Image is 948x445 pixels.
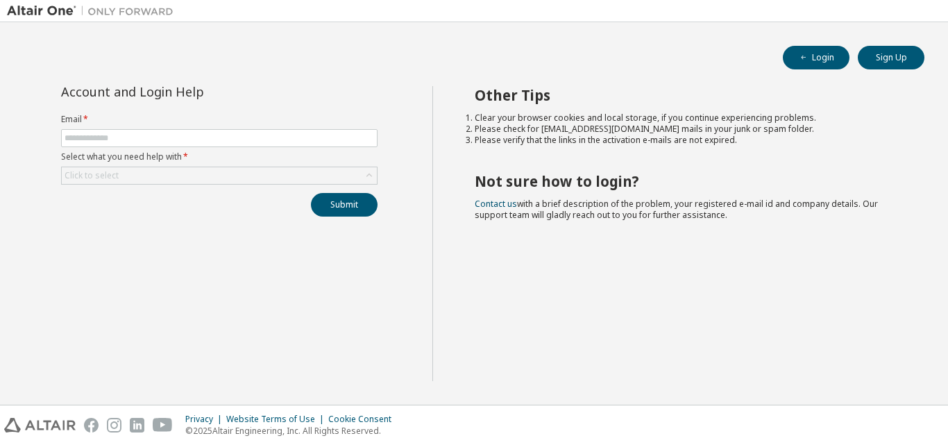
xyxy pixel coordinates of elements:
[475,124,900,135] li: Please check for [EMAIL_ADDRESS][DOMAIN_NAME] mails in your junk or spam folder.
[185,425,400,437] p: © 2025 Altair Engineering, Inc. All Rights Reserved.
[475,198,517,210] a: Contact us
[130,418,144,433] img: linkedin.svg
[185,414,226,425] div: Privacy
[61,114,378,125] label: Email
[858,46,924,69] button: Sign Up
[328,414,400,425] div: Cookie Consent
[475,86,900,104] h2: Other Tips
[475,135,900,146] li: Please verify that the links in the activation e-mails are not expired.
[65,170,119,181] div: Click to select
[153,418,173,433] img: youtube.svg
[475,112,900,124] li: Clear your browser cookies and local storage, if you continue experiencing problems.
[4,418,76,433] img: altair_logo.svg
[107,418,121,433] img: instagram.svg
[475,172,900,190] h2: Not sure how to login?
[311,193,378,217] button: Submit
[61,86,314,97] div: Account and Login Help
[62,167,377,184] div: Click to select
[61,151,378,162] label: Select what you need help with
[7,4,180,18] img: Altair One
[84,418,99,433] img: facebook.svg
[475,198,878,221] span: with a brief description of the problem, your registered e-mail id and company details. Our suppo...
[226,414,328,425] div: Website Terms of Use
[783,46,849,69] button: Login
